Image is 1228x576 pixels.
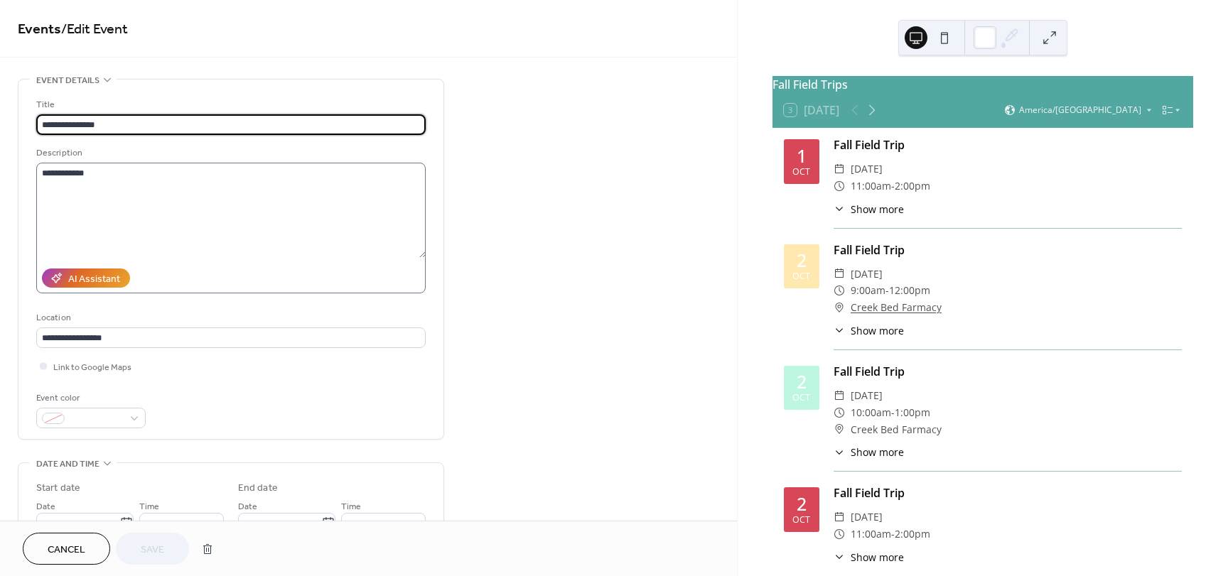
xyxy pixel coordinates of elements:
div: 2 [797,251,807,269]
span: Date [238,499,257,514]
div: Location [36,310,423,325]
button: ​Show more [834,445,904,460]
div: Fall Field Trip [834,363,1182,380]
span: [DATE] [851,161,883,178]
span: 2:00pm [895,178,930,195]
div: ​ [834,404,845,421]
span: 1:00pm [895,404,930,421]
div: Fall Field Trip [834,484,1182,501]
span: Cancel [48,543,85,558]
div: AI Assistant [68,272,120,287]
div: Fall Field Trips [772,76,1193,93]
button: ​Show more [834,550,904,565]
span: Time [341,499,361,514]
div: ​ [834,323,845,338]
button: ​Show more [834,202,904,217]
span: Link to Google Maps [53,360,131,375]
div: Oct [792,272,810,281]
div: 2 [797,495,807,513]
div: ​ [834,178,845,195]
span: / Edit Event [61,16,128,43]
span: [DATE] [851,387,883,404]
div: Description [36,146,423,161]
div: 2 [797,373,807,391]
span: 11:00am [851,526,891,543]
div: ​ [834,202,845,217]
span: Event details [36,73,99,88]
span: 10:00am [851,404,891,421]
div: ​ [834,161,845,178]
button: AI Assistant [42,268,130,288]
span: [DATE] [851,266,883,283]
span: 12:00pm [889,282,930,299]
span: [DATE] [851,509,883,526]
div: ​ [834,387,845,404]
div: ​ [834,509,845,526]
span: - [891,404,895,421]
div: ​ [834,299,845,316]
div: ​ [834,282,845,299]
button: ​Show more [834,323,904,338]
div: Title [36,97,423,112]
span: Time [139,499,159,514]
span: Date [36,499,55,514]
span: 9:00am [851,282,885,299]
span: Creek Bed Farmacy [851,421,942,438]
span: - [885,282,889,299]
div: ​ [834,550,845,565]
span: America/[GEOGRAPHIC_DATA] [1019,106,1141,114]
div: ​ [834,266,845,283]
div: ​ [834,445,845,460]
div: Oct [792,168,810,177]
div: Fall Field Trip [834,241,1182,259]
button: Cancel [23,533,110,565]
a: Creek Bed Farmacy [851,299,942,316]
div: 1 [797,147,807,165]
div: Oct [792,393,810,403]
div: End date [238,481,278,496]
span: Show more [851,550,904,565]
div: ​ [834,526,845,543]
div: Oct [792,516,810,525]
span: Date and time [36,457,99,472]
span: 2:00pm [895,526,930,543]
span: Show more [851,445,904,460]
div: Start date [36,481,80,496]
a: Events [18,16,61,43]
div: Fall Field Trip [834,136,1182,153]
span: - [891,526,895,543]
span: - [891,178,895,195]
div: ​ [834,421,845,438]
span: 11:00am [851,178,891,195]
div: Event color [36,391,143,406]
span: Show more [851,323,904,338]
span: Show more [851,202,904,217]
